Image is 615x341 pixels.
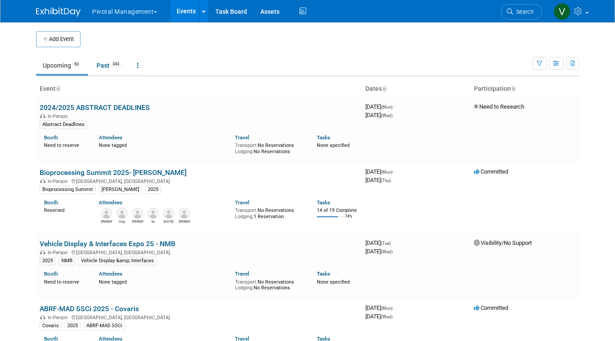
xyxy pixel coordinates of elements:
[501,4,542,20] a: Search
[235,277,303,291] div: No Reservations No Reservations
[101,219,112,224] div: Omar El-Ghouch
[78,257,157,265] div: Vehicle Display &amp; Interfaces
[365,168,395,175] span: [DATE]
[44,206,85,214] div: Reserved
[40,168,186,177] a: Bioprocessing Summit 2025- [PERSON_NAME]
[48,315,70,321] span: In-Person
[44,271,58,277] a: Booth
[235,134,249,141] a: Travel
[44,199,58,206] a: Booth
[40,322,61,330] div: Covaris
[44,141,85,149] div: Need to reserve
[117,208,127,219] img: Unjy Park
[365,240,393,246] span: [DATE]
[36,57,88,74] a: Upcoming63
[40,240,175,248] a: Vehicle Display & Interfaces Expo 25 - NMB
[381,170,392,175] span: (Mon)
[381,249,392,254] span: (Wed)
[163,219,174,224] div: Raja Srinivas
[179,208,190,219] img: Kevin LeShane
[235,142,258,148] span: Transport:
[381,105,392,110] span: (Mon)
[44,277,85,285] div: Need to reserve
[99,199,122,206] a: Attendees
[40,186,96,194] div: Bioprocessing Summit
[40,179,45,183] img: In-Person Event
[72,61,81,68] span: 63
[470,81,579,97] th: Participation
[381,306,392,311] span: (Mon)
[132,208,143,219] img: Traci Haddock
[317,271,330,277] a: Tasks
[36,81,362,97] th: Event
[382,85,386,92] a: Sort by Start Date
[365,177,391,183] span: [DATE]
[235,285,254,291] span: Lodging:
[110,61,122,68] span: 343
[40,177,358,184] div: [GEOGRAPHIC_DATA], [GEOGRAPHIC_DATA]
[235,279,258,285] span: Transport:
[365,313,392,320] span: [DATE]
[40,257,56,265] div: 2025
[235,149,254,154] span: Lodging:
[365,112,392,118] span: [DATE]
[345,214,352,226] td: 74%
[84,322,125,330] div: ABRF-MAD SSCi
[40,250,45,254] img: In-Person Event
[394,103,395,110] span: -
[392,240,393,246] span: -
[99,186,142,194] div: [PERSON_NAME]
[317,134,330,141] a: Tasks
[145,186,161,194] div: 2025
[235,199,249,206] a: Travel
[474,240,532,246] span: Visibility/No Support
[235,207,258,213] span: Transport:
[101,208,112,219] img: Omar El-Ghouch
[148,219,159,224] div: Vu Nguyen
[474,168,508,175] span: Committed
[40,313,358,321] div: [GEOGRAPHIC_DATA], [GEOGRAPHIC_DATA]
[44,134,58,141] a: Booth
[117,219,128,224] div: Unjy Park
[40,248,358,256] div: [GEOGRAPHIC_DATA], [GEOGRAPHIC_DATA]
[381,113,392,118] span: (Wed)
[65,322,81,330] div: 2025
[235,141,303,154] div: No Reservations No Reservations
[235,271,249,277] a: Travel
[148,208,158,219] img: Vu Nguyen
[554,3,570,20] img: Valerie Weld
[317,142,350,148] span: None specified
[90,57,129,74] a: Past343
[36,31,81,47] button: Add Event
[40,114,45,118] img: In-Person Event
[59,257,75,265] div: NMB
[48,114,70,119] span: In-Person
[474,103,524,110] span: Need to Research
[317,279,350,285] span: None specified
[394,168,395,175] span: -
[365,248,392,255] span: [DATE]
[381,178,391,183] span: (Thu)
[381,314,392,319] span: (Wed)
[394,304,395,311] span: -
[381,241,391,246] span: (Tue)
[362,81,470,97] th: Dates
[40,304,139,313] a: ABRF-MAD SSCi 2025 - Covaris
[513,8,534,15] span: Search
[40,103,150,112] a: 2024/2025 ABSTRACT DEADLINES
[99,141,229,149] div: None tagged
[99,271,122,277] a: Attendees
[99,134,122,141] a: Attendees
[48,179,70,184] span: In-Person
[56,85,60,92] a: Sort by Event Name
[317,199,330,206] a: Tasks
[132,219,143,224] div: Traci Haddock
[48,250,70,256] span: In-Person
[163,208,174,219] img: Raja Srinivas
[40,121,87,129] div: Abstract Deadlines
[179,219,190,224] div: Kevin LeShane
[99,277,229,285] div: None tagged
[365,304,395,311] span: [DATE]
[365,103,395,110] span: [DATE]
[317,207,358,214] div: 14 of 19 Complete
